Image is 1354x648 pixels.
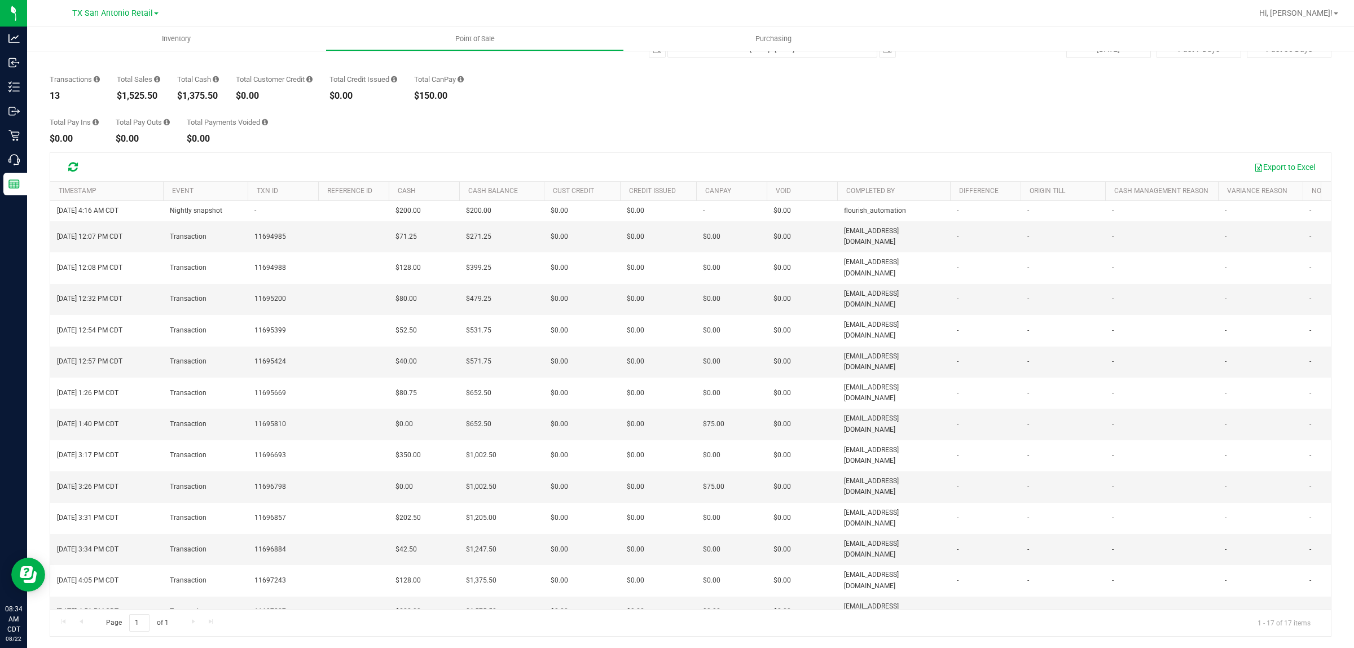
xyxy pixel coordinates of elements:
[395,481,413,492] span: $0.00
[957,606,959,617] span: -
[703,356,720,367] span: $0.00
[254,231,286,242] span: 11694985
[1225,388,1226,399] span: -
[177,76,219,83] div: Total Cash
[117,91,160,100] div: $1,525.50
[957,325,959,336] span: -
[116,134,170,143] div: $0.00
[957,231,959,242] span: -
[629,187,676,195] a: Credit Issued
[627,294,644,304] span: $0.00
[773,481,791,492] span: $0.00
[1225,450,1226,461] span: -
[395,231,417,242] span: $71.25
[1225,356,1226,367] span: -
[844,601,943,623] span: [EMAIL_ADDRESS][DOMAIN_NAME]
[164,119,170,126] i: Sum of all cash pay-outs removed from the till within the date range.
[395,544,417,555] span: $42.50
[957,262,959,273] span: -
[773,356,791,367] span: $0.00
[957,294,959,304] span: -
[57,481,118,492] span: [DATE] 3:26 PM CDT
[329,91,397,100] div: $0.00
[551,388,568,399] span: $0.00
[8,106,20,117] inline-svg: Outbound
[551,481,568,492] span: $0.00
[1309,388,1311,399] span: -
[170,513,206,523] span: Transaction
[553,187,594,195] a: Cust Credit
[57,205,118,216] span: [DATE] 4:16 AM CDT
[1309,262,1311,273] span: -
[8,81,20,93] inline-svg: Inventory
[170,356,206,367] span: Transaction
[254,205,256,216] span: -
[466,231,491,242] span: $271.25
[776,187,791,195] a: Void
[395,419,413,430] span: $0.00
[703,513,720,523] span: $0.00
[50,119,99,126] div: Total Pay Ins
[844,413,943,435] span: [EMAIL_ADDRESS][DOMAIN_NAME]
[466,544,496,555] span: $1,247.50
[1112,294,1114,304] span: -
[1309,575,1311,586] span: -
[254,388,286,399] span: 11695669
[551,356,568,367] span: $0.00
[551,606,568,617] span: $0.00
[627,231,644,242] span: $0.00
[57,575,118,586] span: [DATE] 4:05 PM CDT
[1112,450,1114,461] span: -
[236,76,313,83] div: Total Customer Credit
[844,538,943,560] span: [EMAIL_ADDRESS][DOMAIN_NAME]
[8,154,20,165] inline-svg: Call Center
[703,388,720,399] span: $0.00
[8,178,20,190] inline-svg: Reports
[236,91,313,100] div: $0.00
[466,356,491,367] span: $571.75
[1309,513,1311,523] span: -
[1309,325,1311,336] span: -
[1112,388,1114,399] span: -
[466,481,496,492] span: $1,002.50
[1225,481,1226,492] span: -
[1030,187,1065,195] a: Origin Till
[466,575,496,586] span: $1,375.50
[627,450,644,461] span: $0.00
[703,606,720,617] span: $0.00
[959,187,999,195] a: Difference
[170,450,206,461] span: Transaction
[703,325,720,336] span: $0.00
[1312,187,1329,195] a: Note
[844,570,943,591] span: [EMAIL_ADDRESS][DOMAIN_NAME]
[170,544,206,555] span: Transaction
[72,8,153,18] span: TX San Antonio Retail
[551,513,568,523] span: $0.00
[703,450,720,461] span: $0.00
[414,76,464,83] div: Total CanPay
[213,76,219,83] i: Sum of all successful, non-voided cash payment transaction amounts (excluding tips and transactio...
[466,606,496,617] span: $1,575.50
[254,294,286,304] span: 11695200
[1027,388,1029,399] span: -
[254,325,286,336] span: 11695399
[57,356,122,367] span: [DATE] 12:57 PM CDT
[50,41,477,53] h4: Till Detail
[957,205,959,216] span: -
[254,450,286,461] span: 11696693
[57,325,122,336] span: [DATE] 12:54 PM CDT
[147,34,206,44] span: Inventory
[5,634,22,643] p: 08/22
[50,134,99,143] div: $0.00
[254,575,286,586] span: 11697243
[1225,606,1226,617] span: -
[844,476,943,497] span: [EMAIL_ADDRESS][DOMAIN_NAME]
[957,481,959,492] span: -
[329,76,397,83] div: Total Credit Issued
[395,325,417,336] span: $52.50
[395,606,421,617] span: $200.00
[773,262,791,273] span: $0.00
[1225,205,1226,216] span: -
[254,356,286,367] span: 11695424
[1027,513,1029,523] span: -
